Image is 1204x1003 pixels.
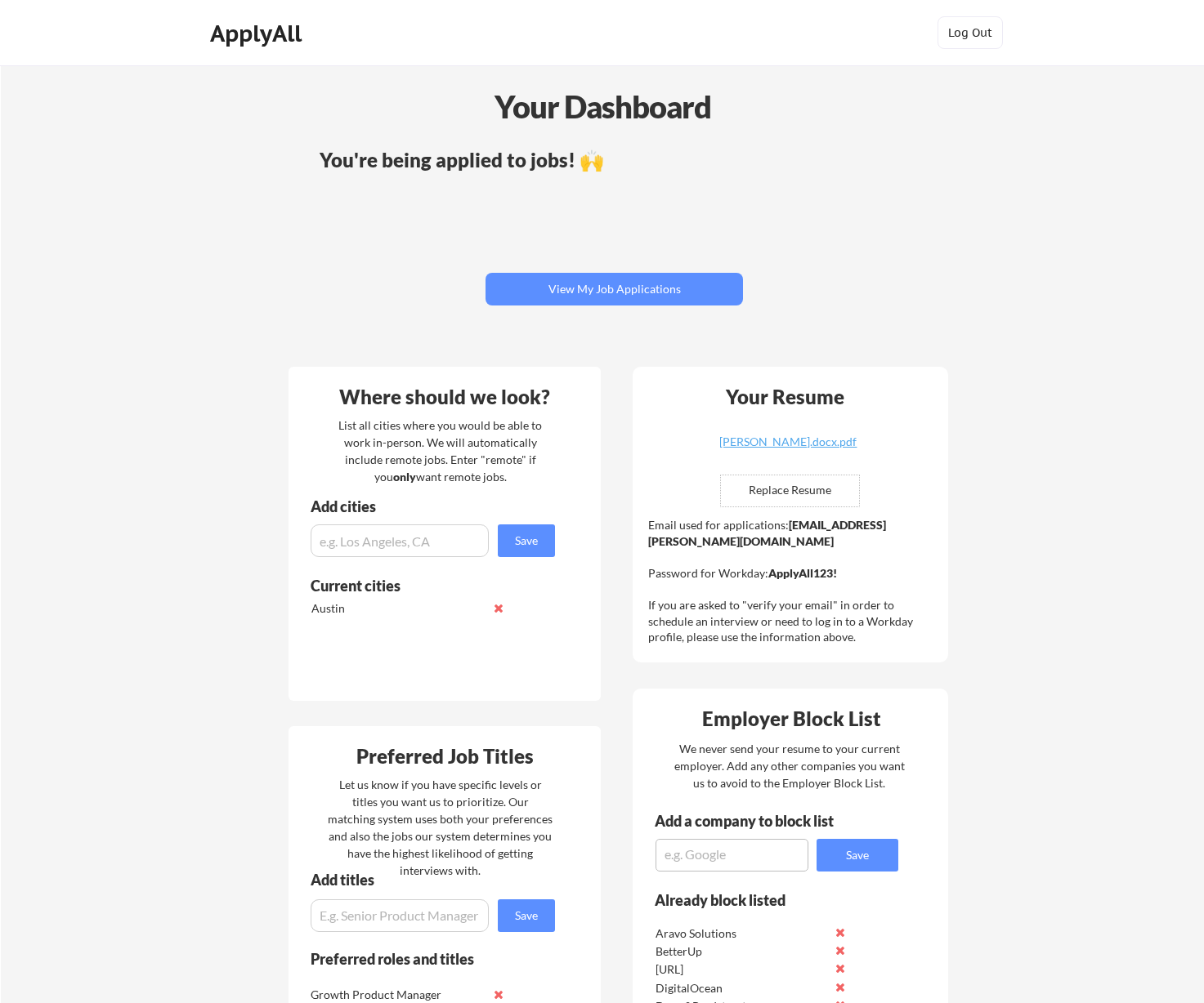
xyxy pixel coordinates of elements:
div: Let us know if you have specific levels or titles you want us to prioritize. Our matching system ... [328,776,553,879]
div: Austin [311,600,484,617]
div: Already block listed [655,893,876,907]
div: Your Resume [704,387,866,407]
div: Growth Product Manager [311,987,483,1003]
input: E.g. Senior Product Manager [311,899,489,932]
div: Where should we look? [293,387,597,407]
div: We never send your resume to your current employer. Add any other companies you want us to avoid ... [673,740,906,791]
div: List all cities where you would be able to work in-person. We will automatically include remote j... [328,417,553,485]
div: Aravo Solutions [656,925,828,942]
div: Preferred roles and titles [311,952,533,966]
div: Current cities [311,578,537,593]
div: Email used for applications: Password for Workday: If you are asked to "verify your email" in ord... [648,517,937,645]
div: [PERSON_NAME].docx.pdf [691,436,885,448]
div: [URL] [656,961,828,978]
div: Your Dashboard [2,83,1204,130]
div: You're being applied to jobs! 🙌 [320,150,909,170]
button: Save [498,899,555,932]
div: Preferred Job Titles [293,747,597,766]
button: Save [817,839,898,871]
div: Add a company to block list [655,814,859,828]
button: View My Job Applications [486,273,743,305]
div: Add titles [311,872,541,887]
input: e.g. Los Angeles, CA [311,524,489,557]
strong: ApplyAll123! [768,566,837,580]
a: [PERSON_NAME].docx.pdf [691,436,885,461]
div: ApplyAll [210,20,307,47]
div: BetterUp [656,943,828,960]
strong: [EMAIL_ADDRESS][PERSON_NAME][DOMAIN_NAME] [648,518,886,548]
strong: only [393,470,416,484]
div: Add cities [311,499,559,514]
div: DigitalOcean [656,980,828,996]
button: Save [498,524,555,557]
div: Employer Block List [639,709,943,729]
button: Log Out [938,16,1003,49]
